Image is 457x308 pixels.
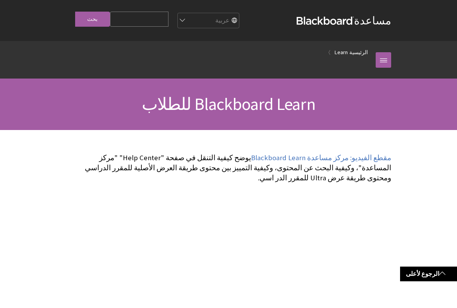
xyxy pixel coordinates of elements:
[75,12,110,27] input: بحث
[66,153,391,183] p: يوضح كيفية التنقل في صفحة "Help Center" "مركز المساعدة"، وكيفية البحث عن المحتوى، وكيفية التمييز ...
[297,14,391,27] a: مساعدةBlackboard
[251,153,391,163] a: مقطع الفيديو: مركز مساعدة Blackboard Learn
[400,267,457,281] a: الرجوع لأعلى
[177,13,239,29] select: Site Language Selector
[142,93,315,115] span: Blackboard Learn للطلاب
[335,48,348,57] a: Learn
[297,17,354,25] strong: Blackboard
[349,48,368,57] a: الرئيسية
